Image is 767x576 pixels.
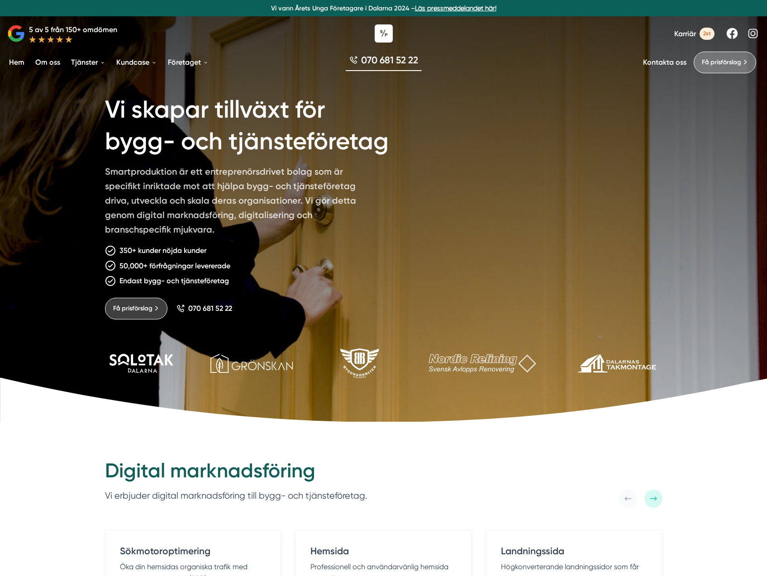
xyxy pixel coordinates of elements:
a: Hem [7,51,26,74]
a: Kundcase [114,51,159,74]
p: 350+ kunder nöjda kunder [119,245,206,256]
span: 070 681 52 22 [188,304,232,313]
span: 070 681 52 22 [361,53,418,67]
p: 5 av 5 från 150+ omdömen [29,24,117,35]
span: Få prisförslag [702,57,741,67]
p: Smartproduktion är ett entreprenörsdrivet bolag som är specifikt inriktade mot att hjälpa bygg- o... [105,164,366,240]
a: Läs pressmeddelandet här! [415,5,496,12]
p: Endast bygg- och tjänsteföretag [119,275,229,286]
p: Vi erbjuder digital marknadsföring till bygg- och tjänsteföretag. [105,489,367,503]
a: Få prisförslag [694,52,756,73]
h2: Digital marknadsföring [105,458,367,489]
a: Företaget [166,51,210,74]
span: Karriär [674,29,696,38]
a: Tjänster [69,51,107,74]
a: Om oss [33,51,62,74]
a: Få prisförslag [105,298,167,319]
a: Karriär 2st [674,28,715,40]
p: 50,000+ förfrågningar levererade [119,260,230,271]
h4: Landningssida [501,544,647,561]
a: Kontakta oss [643,58,686,67]
h1: Vi skapar tillväxt för bygg- och tjänsteföretag [105,83,421,164]
p: Vi vann Årets Unga Företagare i Dalarna 2024 – [4,4,763,13]
span: 2st [700,28,715,40]
h4: Sökmotoroptimering [120,544,266,561]
a: 070 681 52 22 [346,53,422,71]
a: 070 681 52 22 [176,304,232,313]
h4: Hemsida [310,544,457,561]
span: Få prisförslag [113,304,152,314]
